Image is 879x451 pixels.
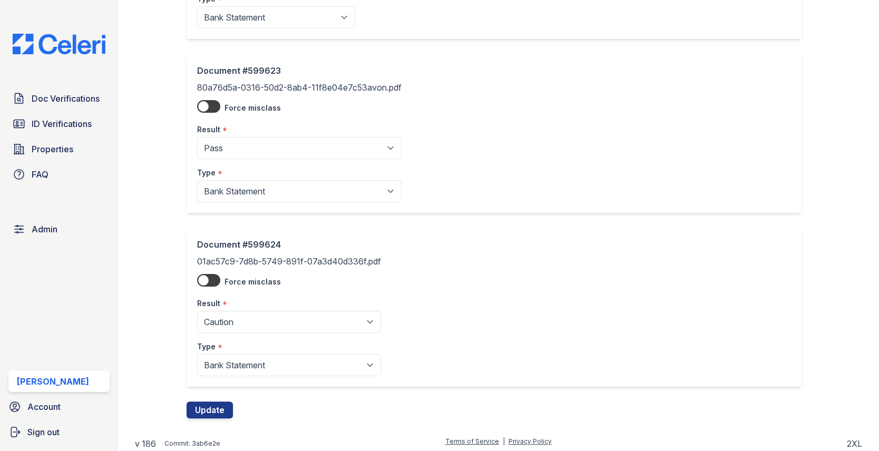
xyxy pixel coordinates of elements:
label: Type [197,168,216,178]
img: CE_Logo_Blue-a8612792a0a2168367f1c8372b55b34899dd931a85d93a1a3d3e32e68fde9ad4.png [4,34,114,54]
div: 01ac57c9-7d8b-5749-891f-07a3d40d336f.pdf [197,238,381,376]
div: [PERSON_NAME] [17,375,89,388]
a: Admin [8,219,110,240]
label: Result [197,124,220,135]
a: Account [4,396,114,417]
a: v 186 [135,437,156,450]
a: ID Verifications [8,113,110,134]
button: Update [187,401,233,418]
label: Type [197,341,216,352]
div: Document #599623 [197,64,402,77]
a: Terms of Service [445,437,499,445]
a: Privacy Policy [509,437,552,445]
span: Sign out [27,426,60,438]
span: Doc Verifications [32,92,100,105]
label: Force misclass [224,103,281,113]
span: Admin [32,223,57,236]
a: Sign out [4,421,114,443]
div: Document #599624 [197,238,381,251]
label: Result [197,298,220,309]
a: Properties [8,139,110,160]
div: | [503,437,505,445]
a: FAQ [8,164,110,185]
span: Account [27,400,61,413]
span: FAQ [32,168,48,181]
span: Properties [32,143,73,155]
label: Force misclass [224,277,281,287]
a: Doc Verifications [8,88,110,109]
span: ID Verifications [32,117,92,130]
div: 80a76d5a-0316-50d2-8ab4-11f8e04e7c53avon.pdf [197,64,402,202]
div: Commit: 3ab6e2e [164,439,220,448]
div: 2XL [847,437,862,450]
